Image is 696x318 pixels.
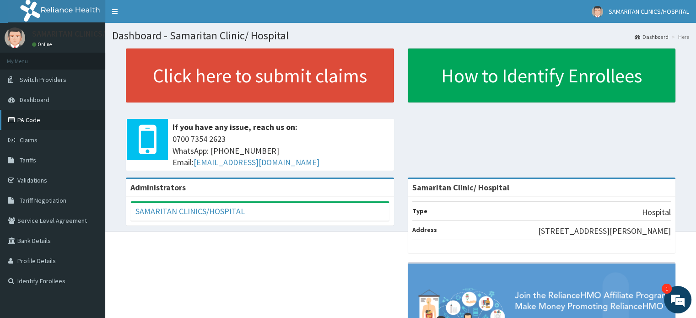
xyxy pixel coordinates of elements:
[662,284,672,294] em: 1
[20,96,49,104] span: Dashboard
[135,206,245,216] a: SAMARITAN CLINICS/HOSPITAL
[20,156,36,164] span: Tariffs
[32,30,141,38] p: SAMARITAN CLINICS/HOSPITAL
[194,157,319,167] a: [EMAIL_ADDRESS][DOMAIN_NAME]
[61,58,167,69] div: Provider Portal Assistant
[146,222,152,230] span: More actions
[12,190,154,218] div: 1:28 PM
[173,122,297,132] b: If you have any issue, reach us on:
[130,182,186,193] b: Administrators
[412,226,437,234] b: Address
[61,46,167,58] div: Naomi Provider Portal Assistant
[20,196,66,205] span: Tariff Negotiation
[609,7,689,16] span: SAMARITAN CLINICS/HOSPITAL
[18,194,147,214] span: I noticed you've been away for a bit. Is there anything else I might help you with?
[5,27,25,48] img: User Image
[158,245,167,254] span: Attach a file
[642,206,671,218] p: Hospital
[150,5,172,27] div: Minimize live chat window
[5,233,174,266] textarea: Type your message and hit 'Enter'
[635,33,669,41] a: Dashboard
[31,46,51,69] img: d_794563401_operators_776852000000476009
[412,207,427,215] b: Type
[20,136,38,144] span: Claims
[112,30,689,42] h1: Dashboard - Samaritan Clinic/ Hospital
[669,33,689,41] li: Here
[173,133,389,168] span: 0700 7354 2623 WhatsApp: [PHONE_NUMBER] Email:
[20,75,66,84] span: Switch Providers
[157,222,167,230] span: End chat
[126,49,394,102] a: Click here to submit claims
[592,6,603,17] img: User Image
[10,50,24,64] div: Navigation go back
[145,245,154,254] span: Add emojis
[412,182,509,193] strong: Samaritan Clinic/ Hospital
[32,41,54,48] a: Online
[538,225,671,237] p: [STREET_ADDRESS][PERSON_NAME]
[408,49,676,102] a: How to Identify Enrollees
